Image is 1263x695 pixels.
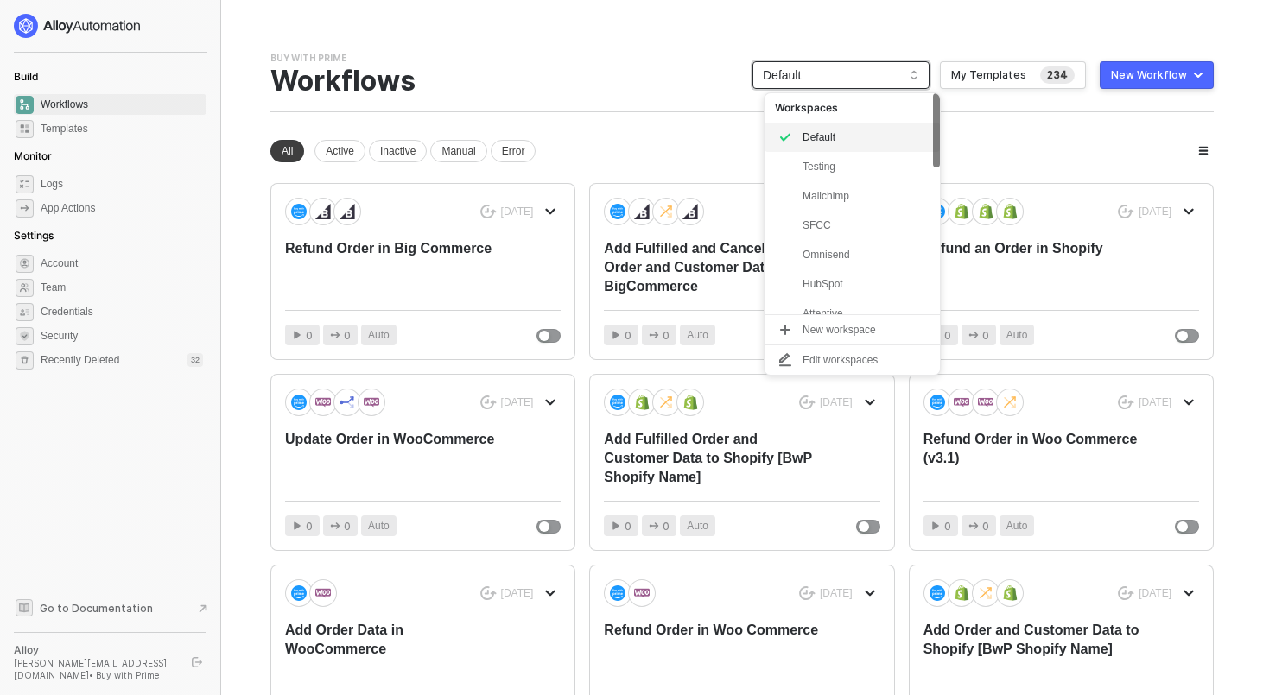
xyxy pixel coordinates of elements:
div: [DATE] [1139,586,1171,601]
span: icon-arrow-down [545,206,555,217]
div: New workspace [803,321,876,338]
div: Buy with Prime [270,52,346,65]
div: Add Order Data in WooCommerce [285,621,505,678]
img: icon [954,395,969,410]
span: document-arrow [194,600,212,617]
img: icon [291,204,307,219]
span: settings [16,255,34,273]
span: icon-success-page [1118,586,1134,601]
img: icon [1002,395,1018,410]
span: icon-app-actions [968,330,979,340]
span: 0 [982,327,989,344]
div: Add Fulfilled Order and Customer Data to Shopify [BwP Shopify Name] [604,430,824,487]
div: My Templates [951,68,1026,82]
div: Alloy [14,643,176,657]
img: icon [1002,204,1018,219]
span: icon-success-page [1118,395,1134,410]
span: Auto [1006,518,1028,534]
div: [DATE] [1139,205,1171,219]
div: Workflows [270,65,431,98]
div: [DATE] [820,395,853,410]
div: Testing [765,152,940,181]
span: icon-app-actions [649,330,659,340]
span: logout [192,657,202,667]
span: icon-app-actions [330,521,340,531]
img: icon [978,204,993,219]
div: [DATE] [501,395,534,410]
span: Build [14,70,38,83]
img: icon [340,204,355,219]
span: icon-app-actions [330,330,340,340]
span: icon-arrow-down [1184,588,1194,598]
div: Omnisend [803,244,930,265]
span: 0 [625,327,631,344]
span: security [16,327,34,345]
span: Logs [41,174,203,194]
img: icon [658,395,674,410]
div: Manual [430,140,486,162]
span: Auto [368,327,390,344]
img: icon [978,395,993,410]
button: New Workflow [1100,61,1214,89]
span: 0 [625,518,631,534]
div: Default [803,127,930,148]
div: Add Order and Customer Data to Shopify [BwP Shopify Name] [923,621,1144,678]
img: logo [14,14,142,38]
div: Refund Order in Woo Commerce (v3.1) [923,430,1144,487]
div: Workspaces [765,93,940,123]
div: Attentive [765,299,940,328]
div: [DATE] [1139,395,1171,410]
img: icon [978,585,993,601]
img: icon [930,395,945,410]
span: Settings [14,229,54,242]
div: Add Fulfilled and Cancelled Order and Customer Data in BigCommerce [604,239,824,296]
img: icon [682,204,698,219]
img: icon [658,204,674,219]
span: icon-arrow-down [1184,397,1194,408]
img: icon [610,395,625,410]
span: documentation [16,599,33,616]
div: Testing [803,156,930,177]
div: Attentive [803,303,930,324]
img: icon [340,395,355,410]
div: Edit workspaces [803,351,878,368]
div: All [270,140,304,162]
div: [PERSON_NAME][EMAIL_ADDRESS][DOMAIN_NAME] • Buy with Prime [14,657,176,681]
span: icon-success-page [480,586,497,601]
img: icon [315,585,331,601]
span: 234 [1040,66,1075,84]
div: HubSpot [803,274,930,294]
span: icon-arrow-down [545,588,555,598]
span: icon-arrow-down [865,397,875,408]
div: SFCC [803,215,930,236]
span: Team [41,277,203,298]
div: [DATE] [501,586,534,601]
img: icon [610,585,625,601]
div: Mailchimp [803,186,930,206]
span: icon-success-page [799,586,816,601]
img: icon [291,395,307,410]
div: [DATE] [820,586,853,601]
div: Omnisend [765,240,940,269]
span: Go to Documentation [40,601,153,616]
span: 0 [663,518,670,534]
img: icon [954,585,969,601]
span: 0 [663,327,670,344]
span: Monitor [14,149,52,162]
img: icon [634,395,650,410]
div: New Workflow [1111,68,1187,82]
span: Auto [368,518,390,534]
span: icon-arrow-down [545,397,555,408]
div: Refund Order in Woo Commerce [604,621,824,678]
div: Default [765,123,940,152]
img: icon [315,395,331,410]
span: dashboard [16,96,34,114]
img: icon [954,204,969,219]
div: Error [491,140,536,162]
img: icon [315,204,331,219]
span: icon-app-actions [649,521,659,531]
span: 0 [982,518,989,534]
span: icon-app-actions [968,521,979,531]
span: Auto [1006,327,1028,344]
span: Default [763,62,919,88]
